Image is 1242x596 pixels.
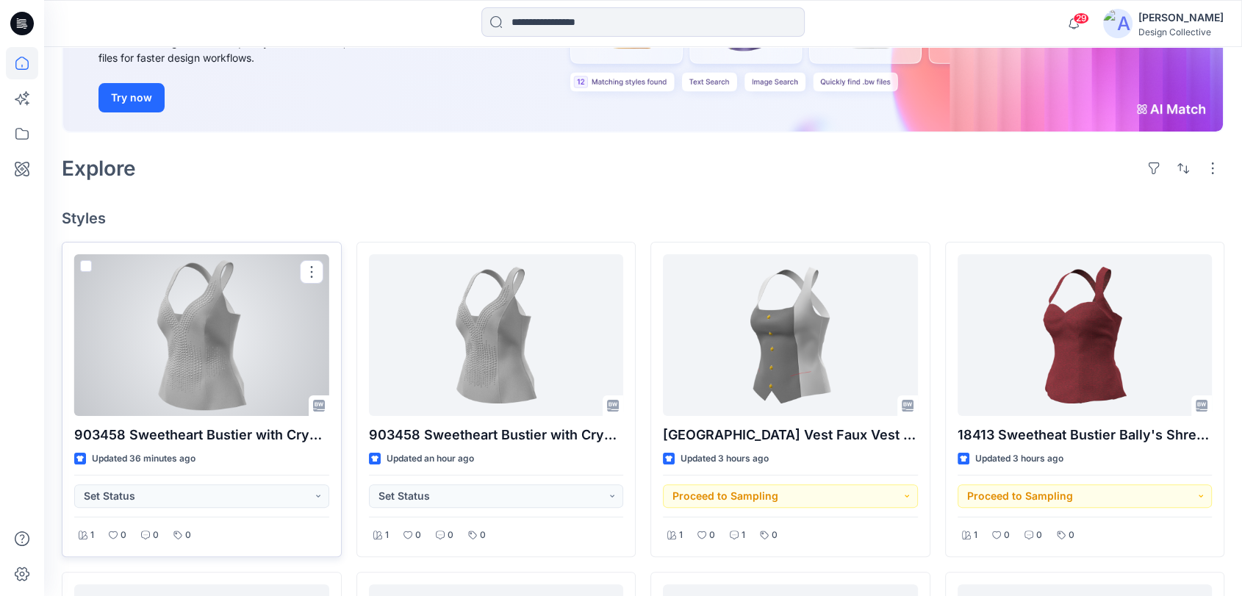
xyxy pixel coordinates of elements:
[975,451,1063,467] p: Updated 3 hours ago
[74,254,329,416] a: 903458 Sweetheart Bustier with Crystals Potawatomi Casino
[369,254,624,416] a: 903458 Sweetheart Bustier with Crystals Potawatomi Casino
[90,528,94,543] p: 1
[681,451,769,467] p: Updated 3 hours ago
[974,528,977,543] p: 1
[98,83,165,112] button: Try now
[185,528,191,543] p: 0
[98,35,429,65] div: Use text or image search to quickly locate relevant, editable .bw files for faster design workflows.
[1103,9,1132,38] img: avatar
[663,254,918,416] a: 18584 Square Vest Faux Vest Cocktail Top Morongo
[742,528,745,543] p: 1
[387,451,474,467] p: Updated an hour ago
[385,528,389,543] p: 1
[74,425,329,445] p: 903458 Sweetheart Bustier with Crystals Potawatomi Casino
[153,528,159,543] p: 0
[1138,26,1224,37] div: Design Collective
[709,528,715,543] p: 0
[415,528,421,543] p: 0
[121,528,126,543] p: 0
[1004,528,1010,543] p: 0
[663,425,918,445] p: [GEOGRAPHIC_DATA] Vest Faux Vest Cocktail Top Morongo
[1069,528,1074,543] p: 0
[480,528,486,543] p: 0
[1036,528,1042,543] p: 0
[958,425,1213,445] p: 18413 Sweetheat Bustier Bally's Shreveport
[62,157,136,180] h2: Explore
[1138,9,1224,26] div: [PERSON_NAME]
[448,528,453,543] p: 0
[772,528,778,543] p: 0
[958,254,1213,416] a: 18413 Sweetheat Bustier Bally's Shreveport
[369,425,624,445] p: 903458 Sweetheart Bustier with Crystals Potawatomi Casino
[1073,12,1089,24] span: 29
[62,209,1224,227] h4: Styles
[679,528,683,543] p: 1
[92,451,195,467] p: Updated 36 minutes ago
